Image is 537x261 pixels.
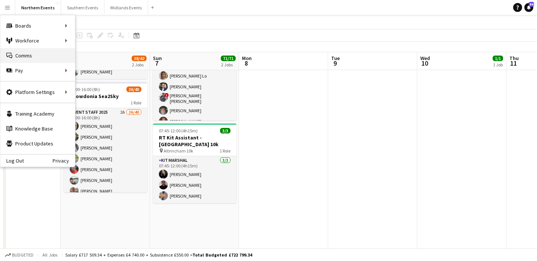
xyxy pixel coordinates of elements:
[220,148,230,154] span: 1 Role
[64,82,147,192] app-job-card: 08:00-16:00 (8h)36/40Snowdonia Sea2Sky1 RoleEvent Staff 20252A36/4008:00-16:00 (8h)[PERSON_NAME][...
[331,55,340,62] span: Tue
[0,18,75,33] div: Boards
[41,252,59,258] span: All jobs
[0,121,75,136] a: Knowledge Base
[131,100,141,106] span: 1 Role
[64,93,147,100] h3: Snowdonia Sea2Sky
[221,56,236,61] span: 71/71
[241,59,252,67] span: 8
[0,33,75,48] div: Workforce
[132,62,146,67] div: 2 Jobs
[493,56,503,61] span: 1/1
[192,252,252,258] span: Total Budgeted £722 799.34
[153,134,236,148] h3: RT Kit Assistant - [GEOGRAPHIC_DATA] 10k
[159,128,198,133] span: 07:45-12:00 (4h15m)
[153,55,162,62] span: Sun
[0,85,75,100] div: Platform Settings
[104,0,148,15] button: Midlands Events
[53,158,75,164] a: Privacy
[0,106,75,121] a: Training Academy
[152,59,162,67] span: 7
[508,59,519,67] span: 11
[0,136,75,151] a: Product Updates
[221,62,235,67] div: 2 Jobs
[0,48,75,63] a: Comms
[132,56,147,61] span: 38/42
[12,252,34,258] span: Budgeted
[15,0,61,15] button: Northern Events
[164,93,169,97] span: !
[420,55,430,62] span: Wed
[4,251,35,259] button: Budgeted
[65,252,252,258] div: Salary £717 509.34 + Expenses £4 740.00 + Subsistence £550.00 =
[153,123,236,203] app-job-card: 07:45-12:00 (4h15m)3/3RT Kit Assistant - [GEOGRAPHIC_DATA] 10k Altrincham 10k1 RoleKit Marshal3/3...
[153,156,236,203] app-card-role: Kit Marshal3/307:45-12:00 (4h15m)[PERSON_NAME][PERSON_NAME][PERSON_NAME]
[242,55,252,62] span: Mon
[220,128,230,133] span: 3/3
[126,87,141,92] span: 36/40
[330,59,340,67] span: 9
[493,62,503,67] div: 1 Job
[61,0,104,15] button: Southern Events
[419,59,430,67] span: 10
[509,55,519,62] span: Thu
[524,3,533,12] a: 54
[529,2,534,7] span: 54
[164,148,193,154] span: Altrincham 10k
[70,87,100,92] span: 08:00-16:00 (8h)
[0,63,75,78] div: Pay
[0,158,24,164] a: Log Out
